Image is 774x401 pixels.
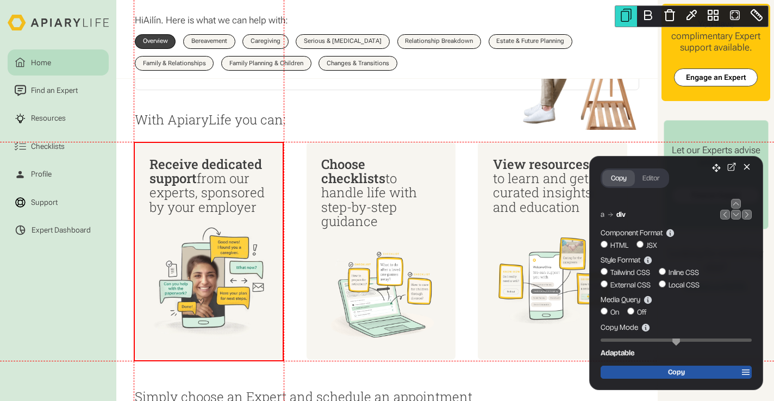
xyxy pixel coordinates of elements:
a: Resources [8,105,109,131]
p: With ApiaryLife you can: [135,112,639,127]
a: Relationship Breakdown [397,34,481,49]
span: Choose checklists [321,155,385,187]
a: Overview [135,34,176,49]
a: Estate & Future Planning [489,34,572,49]
div: Find an Expert [29,85,79,96]
div: Support [29,197,59,208]
div: Estate & Future Planning [496,38,564,44]
p: Hi . Here is what we can help with: [135,15,288,26]
a: Choose checkliststo handle life with step-by-step guidance [307,142,456,360]
div: You have complimentary Expert support available. [669,18,763,53]
a: Changes & Transitions [319,56,397,71]
div: Profile [29,169,53,180]
a: Home [8,49,109,76]
a: Checklists [8,133,109,159]
a: Caregiving [242,34,288,49]
div: Expert Dashboard [32,225,91,235]
div: Family Planning & Children [229,60,303,66]
span: Ailín [143,15,161,26]
div: to learn and get curated insights and education [493,157,613,215]
div: Changes & Transitions [327,60,389,66]
span: Receive dedicated support [149,155,262,187]
a: Family Planning & Children [221,56,311,71]
div: Home [29,57,53,68]
a: View resources to learn and get curated insights and education [478,142,627,360]
div: Let our Experts advise and help [671,145,760,168]
a: Bereavement [183,34,235,49]
a: Engage an Expert [674,68,758,86]
div: from our experts, sponsored by your employer [149,157,269,215]
div: Resources [29,113,67,124]
div: Checklists [29,141,66,152]
a: Support [8,189,109,215]
span: View resources [493,155,589,173]
a: Family & Relationships [135,56,214,71]
div: to handle life with step-by-step guidance [321,157,441,229]
a: Expert Dashboard [8,217,109,243]
a: Profile [8,161,109,187]
div: Bereavement [191,38,227,44]
a: Receive dedicated supportfrom our experts, sponsored by your employer [135,142,284,360]
div: Relationship Breakdown [405,38,473,44]
a: Find an Expert [8,78,109,104]
div: Family & Relationships [143,60,206,66]
a: Serious & [MEDICAL_DATA] [296,34,389,49]
div: Serious & [MEDICAL_DATA] [304,38,382,44]
div: Caregiving [251,38,280,44]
